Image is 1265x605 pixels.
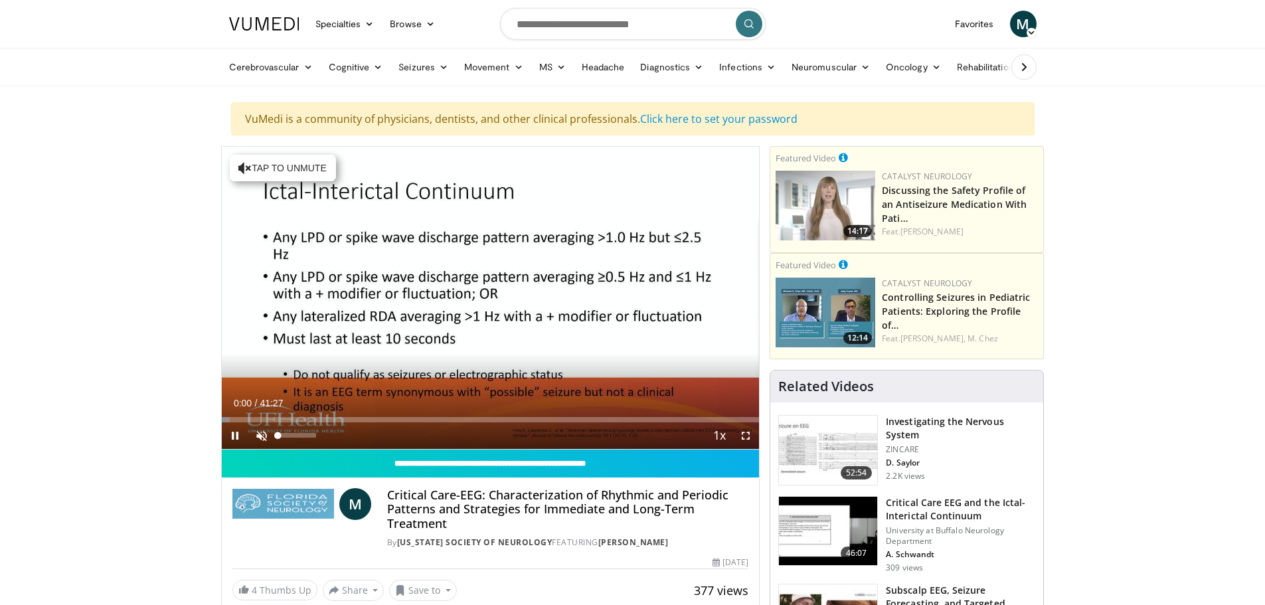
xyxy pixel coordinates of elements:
[713,557,748,568] div: [DATE]
[776,152,836,164] small: Featured Video
[779,497,877,566] img: a5d5675c-9244-43ba-941e-9945d360acc0.150x105_q85_crop-smart_upscale.jpg
[776,171,875,240] a: 14:17
[776,278,875,347] img: 5e01731b-4d4e-47f8-b775-0c1d7f1e3c52.png.150x105_q85_crop-smart_upscale.jpg
[711,54,784,80] a: Infections
[949,54,1022,80] a: Rehabilitation
[632,54,711,80] a: Diagnostics
[234,398,252,408] span: 0:00
[778,496,1035,573] a: 46:07 Critical Care EEG and the Ictal-Interictal Continuum University at Buffalo Neurology Depart...
[255,398,258,408] span: /
[232,488,334,520] img: Florida Society of Neurology
[841,466,873,479] span: 52:54
[260,398,283,408] span: 41:27
[222,147,760,450] video-js: Video Player
[886,415,1035,442] h3: Investigating the Nervous System
[947,11,1002,37] a: Favorites
[878,54,949,80] a: Oncology
[500,8,766,40] input: Search topics, interventions
[841,547,873,560] span: 46:07
[307,11,382,37] a: Specialties
[843,225,872,237] span: 14:17
[882,171,972,182] a: Catalyst Neurology
[456,54,531,80] a: Movement
[882,278,972,289] a: Catalyst Neurology
[882,184,1027,224] a: Discussing the Safety Profile of an Antiseizure Medication With Pati…
[278,433,316,438] div: Volume Level
[387,537,748,549] div: By FEATURING
[694,582,748,598] span: 377 views
[886,496,1035,523] h3: Critical Care EEG and the Ictal-Interictal Continuum
[886,458,1035,468] p: D. Saylor
[1010,11,1037,37] a: M
[900,333,966,344] a: [PERSON_NAME],
[230,155,336,181] button: Tap to unmute
[886,525,1035,547] p: University at Buffalo Neurology Department
[776,259,836,271] small: Featured Video
[397,537,552,548] a: [US_STATE] Society of Neurology
[531,54,574,80] a: MS
[387,488,748,531] h4: Critical Care-EEG: Characterization of Rhythmic and Periodic Patterns and Strategies for Immediat...
[389,580,457,601] button: Save to
[248,422,275,449] button: Unmute
[390,54,456,80] a: Seizures
[232,580,317,600] a: 4 Thumbs Up
[321,54,391,80] a: Cognitive
[323,580,384,601] button: Share
[778,379,874,394] h4: Related Videos
[221,54,321,80] a: Cerebrovascular
[222,417,760,422] div: Progress Bar
[732,422,759,449] button: Fullscreen
[843,332,872,344] span: 12:14
[252,584,257,596] span: 4
[776,278,875,347] a: 12:14
[382,11,443,37] a: Browse
[231,102,1035,135] div: VuMedi is a community of physicians, dentists, and other clinical professionals.
[229,17,299,31] img: VuMedi Logo
[574,54,633,80] a: Headache
[886,444,1035,455] p: ZINCARE
[968,333,998,344] a: M. Chez
[882,333,1038,345] div: Feat.
[784,54,878,80] a: Neuromuscular
[598,537,669,548] a: [PERSON_NAME]
[779,416,877,485] img: 4acae122-ae14-4919-bc47-0ae66b170ef0.150x105_q85_crop-smart_upscale.jpg
[339,488,371,520] a: M
[776,171,875,240] img: c23d0a25-a0b6-49e6-ba12-869cdc8b250a.png.150x105_q85_crop-smart_upscale.jpg
[900,226,964,237] a: [PERSON_NAME]
[640,112,798,126] a: Click here to set your password
[222,422,248,449] button: Pause
[886,549,1035,560] p: A. Schwandt
[882,291,1030,331] a: Controlling Seizures in Pediatric Patients: Exploring the Profile of…
[706,422,732,449] button: Playback Rate
[886,471,925,481] p: 2.2K views
[886,562,923,573] p: 309 views
[778,415,1035,485] a: 52:54 Investigating the Nervous System ZINCARE D. Saylor 2.2K views
[882,226,1038,238] div: Feat.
